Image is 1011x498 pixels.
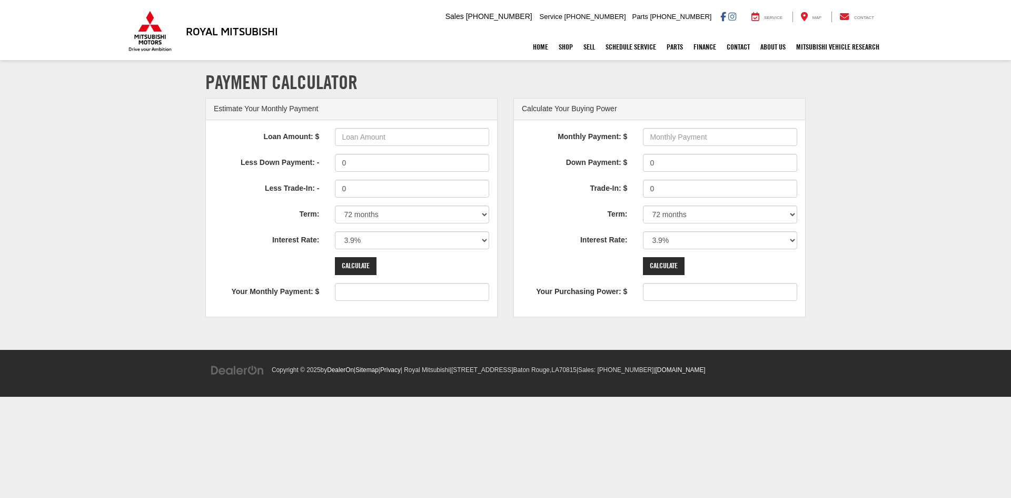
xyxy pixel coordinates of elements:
[335,128,489,146] input: Loan Amount
[643,128,797,146] input: Monthly Payment
[206,128,327,142] label: Loan Amount: $
[354,366,379,374] span: |
[514,180,635,194] label: Trade-In: $
[126,11,174,52] img: Mitsubishi
[380,366,401,374] a: Privacy
[205,72,806,93] h1: Payment Calculator
[854,15,874,20] span: Contact
[206,154,327,168] label: Less Down Payment: -
[721,34,755,60] a: Contact
[211,365,264,376] img: DealerOn
[466,12,532,21] span: [PHONE_NUMBER]
[577,366,654,374] span: |
[327,366,354,374] a: DealerOn Home Page
[600,34,661,60] a: Schedule Service: Opens in a new tab
[559,366,577,374] span: 70815
[450,366,577,374] span: |
[401,366,450,374] span: | Royal Mitsubishi
[578,34,600,60] a: Sell
[206,206,327,220] label: Term:
[764,15,782,20] span: Service
[272,366,321,374] span: Copyright © 2025
[379,366,401,374] span: |
[553,34,578,60] a: Shop
[578,366,596,374] span: Sales:
[688,34,721,60] a: Finance
[831,12,882,22] a: Contact
[355,366,379,374] a: Sitemap
[632,13,648,21] span: Parts
[643,154,797,172] input: Down Payment
[792,12,829,22] a: Map
[206,283,327,297] label: Your Monthly Payment: $
[514,99,805,120] div: Calculate Your Buying Power
[564,13,626,21] span: [PHONE_NUMBER]
[206,99,497,120] div: Estimate Your Monthly Payment
[744,12,790,22] a: Service
[720,12,726,21] a: Facebook: Click to visit our Facebook page
[661,34,688,60] a: Parts: Opens in a new tab
[812,15,821,20] span: Map
[335,257,376,275] input: Calculate
[514,231,635,246] label: Interest Rate:
[728,12,736,21] a: Instagram: Click to visit our Instagram page
[206,180,327,194] label: Less Trade-In: -
[211,365,264,374] a: DealerOn
[514,283,635,297] label: Your Purchasing Power: $
[513,366,552,374] span: Baton Rouge,
[653,366,705,374] span: |
[755,34,791,60] a: About Us
[650,13,711,21] span: [PHONE_NUMBER]
[514,206,635,220] label: Term:
[643,257,685,275] input: Calculate
[540,13,562,21] span: Service
[597,366,653,374] span: [PHONE_NUMBER]
[551,366,559,374] span: LA
[445,12,464,21] span: Sales
[451,366,513,374] span: [STREET_ADDRESS]
[514,154,635,168] label: Down Payment: $
[514,128,635,142] label: Monthly Payment: $
[656,366,706,374] a: [DOMAIN_NAME]
[528,34,553,60] a: Home
[791,34,885,60] a: Mitsubishi Vehicle Research
[206,231,327,246] label: Interest Rate:
[321,366,354,374] span: by
[186,25,278,37] h3: Royal Mitsubishi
